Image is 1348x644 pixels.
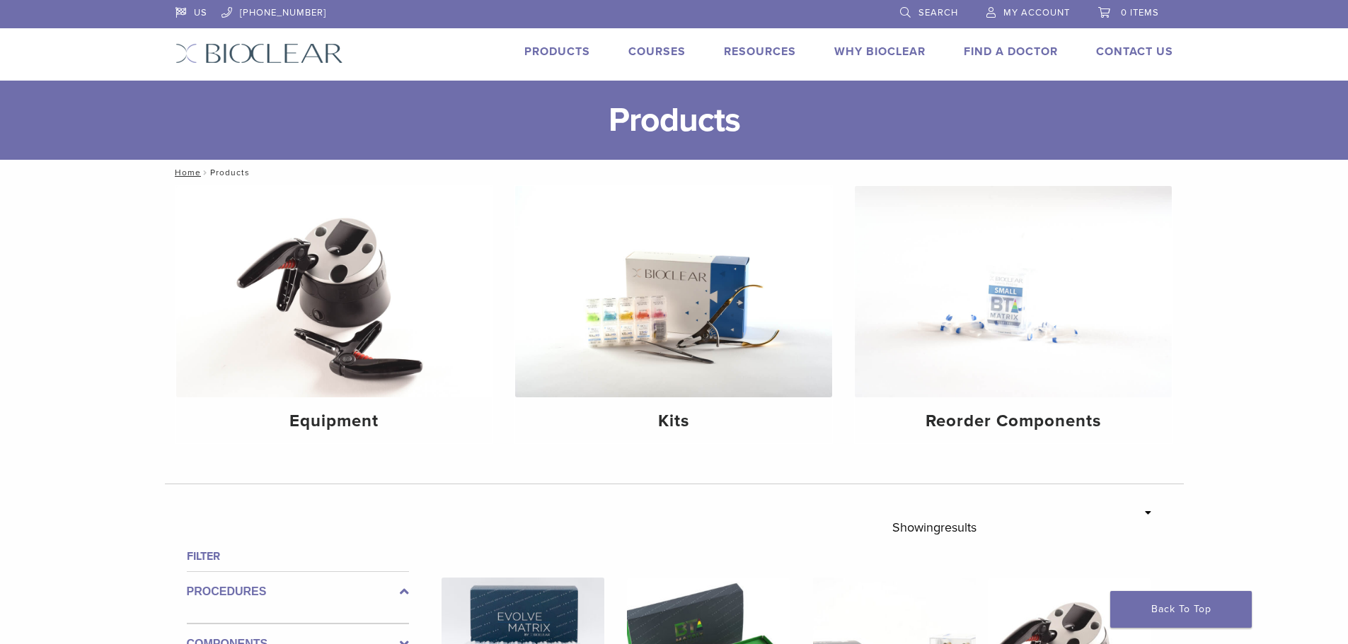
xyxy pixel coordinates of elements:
[855,186,1172,443] a: Reorder Components
[187,583,409,600] label: Procedures
[892,513,977,542] p: Showing results
[515,186,832,443] a: Kits
[526,409,821,434] h4: Kits
[1110,591,1252,628] a: Back To Top
[1096,45,1173,59] a: Contact Us
[171,168,201,177] a: Home
[918,7,958,18] span: Search
[628,45,686,59] a: Courses
[187,548,409,565] h4: Filter
[855,186,1172,397] img: Reorder Components
[524,45,590,59] a: Products
[964,45,1058,59] a: Find A Doctor
[201,169,210,176] span: /
[176,186,493,443] a: Equipment
[188,409,482,434] h4: Equipment
[834,45,926,59] a: Why Bioclear
[165,160,1184,185] nav: Products
[724,45,796,59] a: Resources
[1003,7,1070,18] span: My Account
[176,186,493,397] img: Equipment
[1121,7,1159,18] span: 0 items
[515,186,832,397] img: Kits
[866,409,1160,434] h4: Reorder Components
[175,43,343,64] img: Bioclear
